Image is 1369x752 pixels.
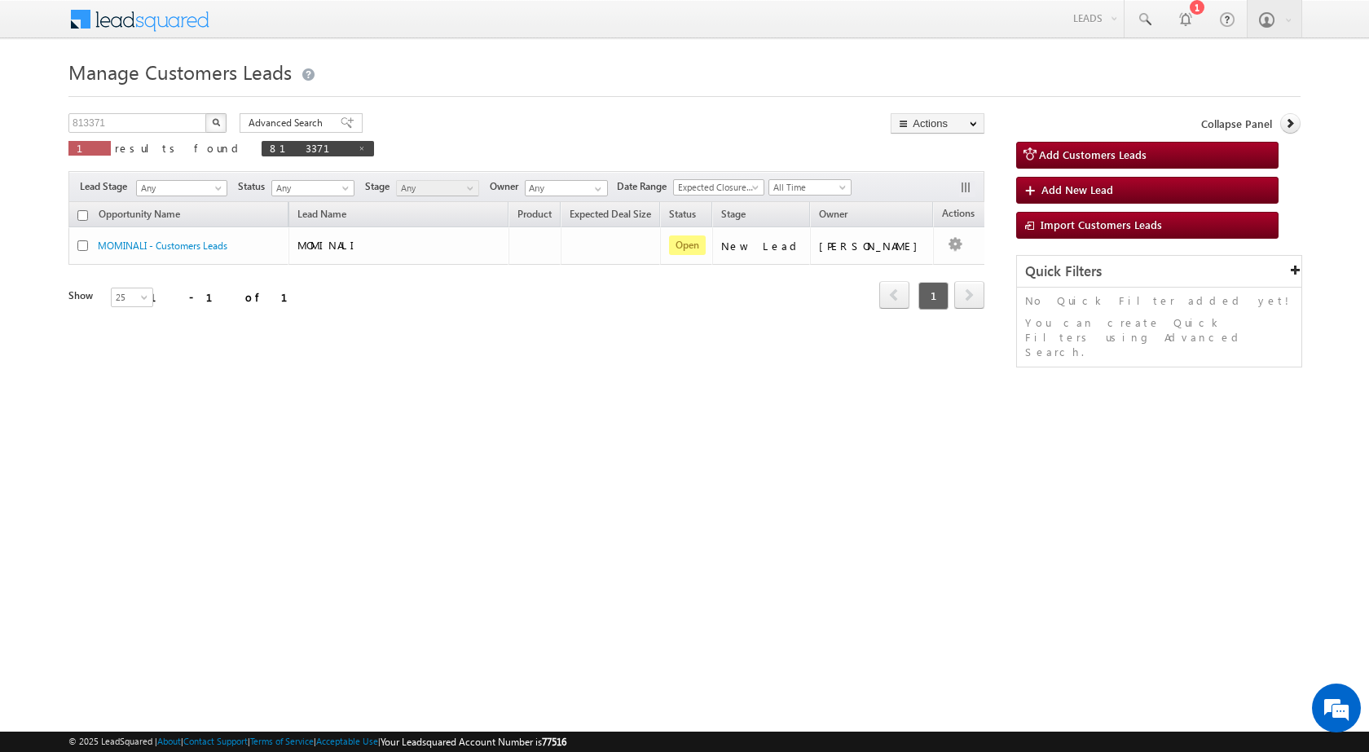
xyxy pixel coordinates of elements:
div: [PERSON_NAME] [819,239,926,253]
span: next [954,281,984,309]
span: prev [879,281,909,309]
a: Any [136,180,227,196]
span: All Time [769,180,847,195]
a: next [954,283,984,309]
span: Stage [365,179,396,194]
span: Add Customers Leads [1039,147,1147,161]
span: Any [397,181,474,196]
a: MOMINALI - Customers Leads [98,240,227,252]
span: Any [137,181,222,196]
span: Lead Name [289,205,354,226]
span: Status [238,179,271,194]
a: Stage [713,205,754,226]
div: New Lead [721,239,803,253]
span: 1 [918,282,949,310]
div: Chat with us now [85,86,274,107]
span: results found [115,141,244,155]
div: 1 - 1 of 1 [150,288,307,306]
span: Any [272,181,350,196]
span: Stage [721,208,746,220]
span: Collapse Panel [1201,117,1272,131]
div: Quick Filters [1017,256,1301,288]
img: d_60004797649_company_0_60004797649 [28,86,68,107]
a: Contact Support [183,736,248,746]
a: prev [879,283,909,309]
a: Show All Items [586,181,606,197]
span: 1 [77,141,103,155]
span: Opportunity Name [99,208,180,220]
a: Opportunity Name [90,205,188,226]
span: 813371 [270,141,350,155]
span: Advanced Search [249,116,328,130]
a: Acceptable Use [316,736,378,746]
span: 25 [112,290,155,305]
a: Any [271,180,354,196]
div: Minimize live chat window [267,8,306,47]
p: No Quick Filter added yet! [1025,293,1293,308]
span: Manage Customers Leads [68,59,292,85]
img: Search [212,118,220,126]
a: Expected Closure Date [673,179,764,196]
span: Actions [934,204,983,226]
span: Product [517,208,552,220]
div: Show [68,288,98,303]
a: 25 [111,288,153,307]
button: Actions [891,113,984,134]
span: Expected Deal Size [570,208,651,220]
em: Start Chat [222,502,296,524]
span: Open [669,235,706,255]
span: MOMINALI [297,238,359,252]
a: All Time [768,179,852,196]
span: © 2025 LeadSquared | | | | | [68,734,566,750]
a: Expected Deal Size [561,205,659,226]
span: Import Customers Leads [1041,218,1162,231]
a: Terms of Service [250,736,314,746]
span: Owner [819,208,847,220]
span: Expected Closure Date [674,180,759,195]
a: About [157,736,181,746]
span: Date Range [617,179,673,194]
a: Status [661,205,704,226]
input: Check all records [77,210,88,221]
textarea: Type your message and hit 'Enter' [21,151,297,488]
span: Owner [490,179,525,194]
span: 77516 [542,736,566,748]
p: You can create Quick Filters using Advanced Search. [1025,315,1293,359]
input: Type to Search [525,180,608,196]
span: Add New Lead [1041,183,1113,196]
span: Lead Stage [80,179,134,194]
span: Your Leadsquared Account Number is [381,736,566,748]
a: Any [396,180,479,196]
